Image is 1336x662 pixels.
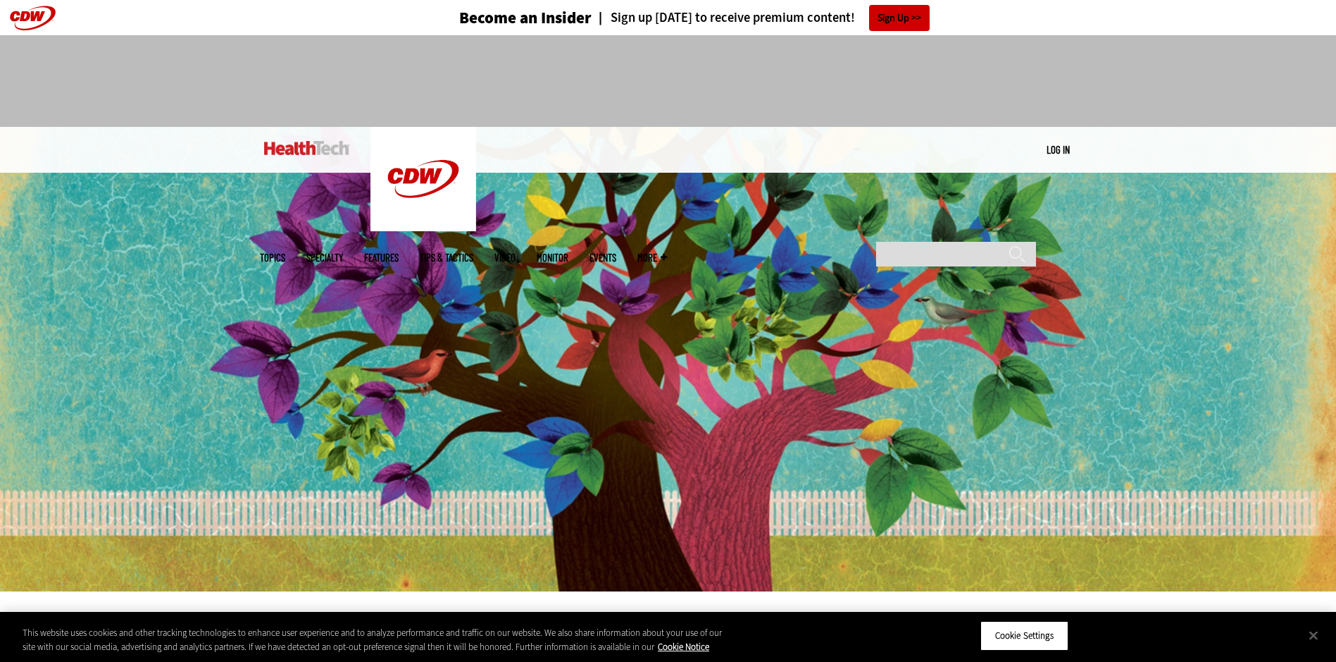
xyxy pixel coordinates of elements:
a: More information about your privacy [658,641,709,653]
button: Cookie Settings [980,621,1068,651]
img: Home [264,141,349,155]
button: Close [1298,620,1329,651]
h3: Become an Insider [459,10,592,26]
div: This website uses cookies and other tracking technologies to enhance user experience and to analy... [23,626,735,654]
iframe: advertisement [412,49,925,113]
div: User menu [1047,142,1070,157]
a: CDW [370,220,476,235]
span: Topics [260,252,285,263]
a: Tips & Tactics [420,252,473,263]
a: Become an Insider [406,10,592,26]
a: Features [364,252,399,263]
img: Home [370,127,476,231]
a: Sign up [DATE] to receive premium content! [592,11,855,25]
a: Video [494,252,516,263]
a: MonITor [537,252,568,263]
span: More [637,252,667,263]
a: Events [589,252,616,263]
a: Sign Up [869,5,930,31]
a: Log in [1047,143,1070,156]
span: Specialty [306,252,343,263]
